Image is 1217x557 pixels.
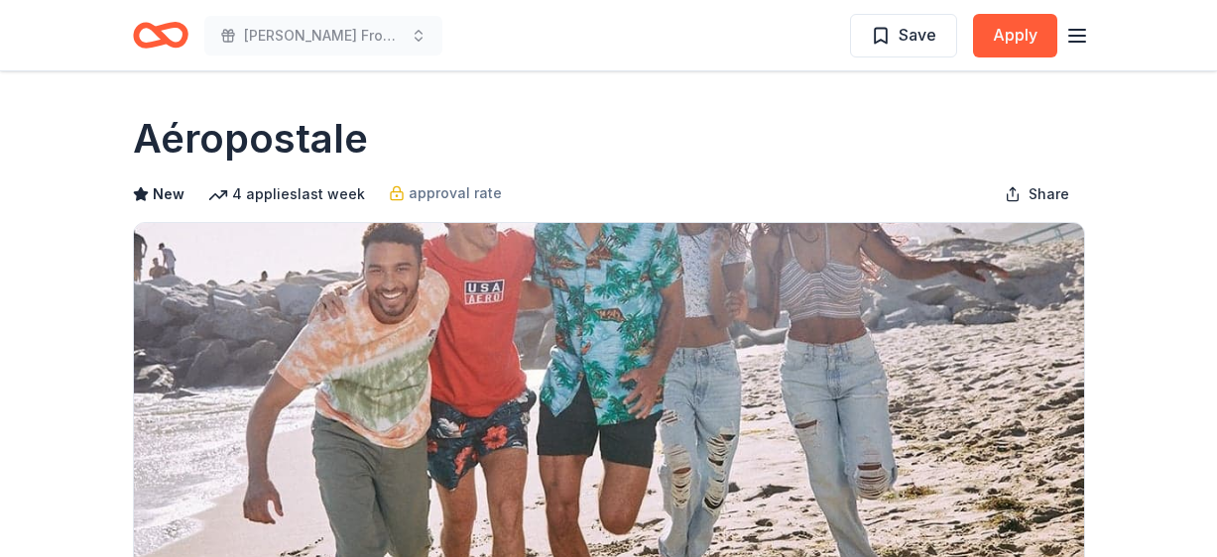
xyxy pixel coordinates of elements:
[1029,182,1069,206] span: Share
[989,174,1085,214] button: Share
[899,22,936,48] span: Save
[133,12,188,58] a: Home
[244,24,403,48] span: [PERSON_NAME] Frontier Days
[153,182,184,206] span: New
[973,14,1057,57] button: Apply
[409,181,502,205] span: approval rate
[204,16,442,56] button: [PERSON_NAME] Frontier Days
[133,111,368,167] h1: Aéropostale
[850,14,957,57] button: Save
[208,182,365,206] div: 4 applies last week
[389,181,502,205] a: approval rate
